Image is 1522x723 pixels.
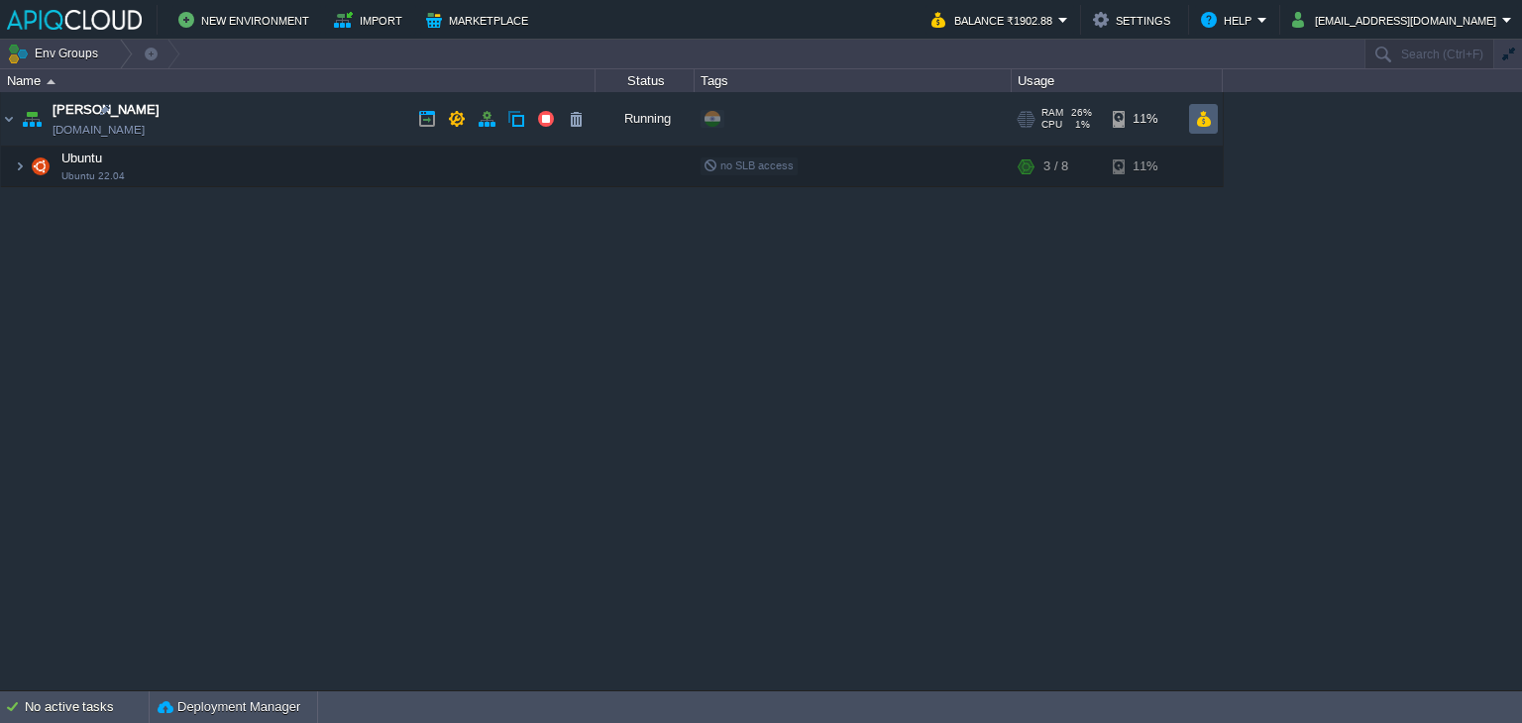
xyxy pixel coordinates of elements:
[1093,8,1176,32] button: Settings
[25,691,149,723] div: No active tasks
[334,8,408,32] button: Import
[1013,69,1222,92] div: Usage
[61,170,125,182] span: Ubuntu 22.04
[1071,107,1092,119] span: 26%
[53,120,145,140] a: [DOMAIN_NAME]
[1041,119,1062,131] span: CPU
[178,8,315,32] button: New Environment
[18,92,46,146] img: AMDAwAAAACH5BAEAAAAALAAAAAABAAEAAAICRAEAOw==
[704,159,794,171] span: no SLB access
[2,69,595,92] div: Name
[14,147,26,186] img: AMDAwAAAACH5BAEAAAAALAAAAAABAAEAAAICRAEAOw==
[53,100,160,120] a: [PERSON_NAME]
[7,10,142,30] img: APIQCloud
[931,8,1058,32] button: Balance ₹1902.88
[158,697,300,717] button: Deployment Manager
[596,92,695,146] div: Running
[1070,119,1090,131] span: 1%
[1292,8,1502,32] button: [EMAIL_ADDRESS][DOMAIN_NAME]
[1,92,17,146] img: AMDAwAAAACH5BAEAAAAALAAAAAABAAEAAAICRAEAOw==
[1201,8,1257,32] button: Help
[7,40,105,67] button: Env Groups
[597,69,694,92] div: Status
[1041,107,1063,119] span: RAM
[426,8,534,32] button: Marketplace
[59,151,105,165] a: UbuntuUbuntu 22.04
[47,79,55,84] img: AMDAwAAAACH5BAEAAAAALAAAAAABAAEAAAICRAEAOw==
[696,69,1011,92] div: Tags
[1113,92,1177,146] div: 11%
[27,147,54,186] img: AMDAwAAAACH5BAEAAAAALAAAAAABAAEAAAICRAEAOw==
[1043,147,1068,186] div: 3 / 8
[59,150,105,166] span: Ubuntu
[1113,147,1177,186] div: 11%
